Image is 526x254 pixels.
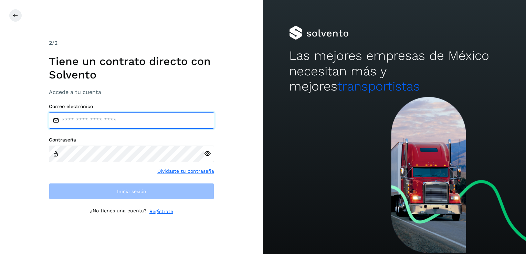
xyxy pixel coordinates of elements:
label: Contraseña [49,137,214,143]
h2: Las mejores empresas de México necesitan más y mejores [289,48,499,94]
span: 2 [49,40,52,46]
label: Correo electrónico [49,104,214,109]
span: transportistas [337,79,420,94]
h3: Accede a tu cuenta [49,89,214,95]
h1: Tiene un contrato directo con Solvento [49,55,214,81]
a: Olvidaste tu contraseña [157,168,214,175]
button: Inicia sesión [49,183,214,200]
p: ¿No tienes una cuenta? [90,208,147,215]
span: Inicia sesión [117,189,146,194]
div: /2 [49,39,214,47]
a: Regístrate [149,208,173,215]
